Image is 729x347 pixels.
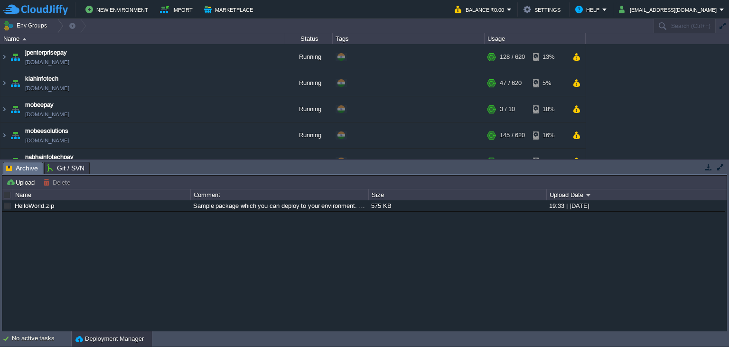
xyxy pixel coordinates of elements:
div: Name [13,189,190,200]
img: CloudJiffy [3,4,68,16]
button: New Environment [85,4,151,15]
img: AMDAwAAAACH5BAEAAAAALAAAAAABAAEAAAICRAEAOw== [9,149,22,174]
img: AMDAwAAAACH5BAEAAAAALAAAAAABAAEAAAICRAEAOw== [0,70,8,96]
a: jpenterprisepay [25,48,67,57]
div: Running [285,149,333,174]
iframe: chat widget [689,309,720,338]
a: [DOMAIN_NAME] [25,110,69,119]
img: AMDAwAAAACH5BAEAAAAALAAAAAABAAEAAAICRAEAOw== [0,44,8,70]
div: 47 / 620 [500,70,522,96]
div: Size [369,189,546,200]
div: 3 / 10 [500,96,515,122]
div: Running [285,122,333,148]
div: Tags [333,33,484,44]
button: Help [575,4,602,15]
button: Upload [6,178,37,187]
img: AMDAwAAAACH5BAEAAAAALAAAAAABAAEAAAICRAEAOw== [9,96,22,122]
div: Upload Date [547,189,725,200]
img: AMDAwAAAACH5BAEAAAAALAAAAAABAAEAAAICRAEAOw== [0,122,8,148]
a: kiahinfotech [25,74,58,84]
div: 136 / 620 [500,149,525,174]
img: AMDAwAAAACH5BAEAAAAALAAAAAABAAEAAAICRAEAOw== [0,149,8,174]
button: Import [160,4,196,15]
a: mobeesolutions [25,126,68,136]
a: nabhainfotechpay [25,152,74,162]
div: 145 / 620 [500,122,525,148]
div: Usage [485,33,585,44]
div: 18% [533,96,564,122]
div: 14% [533,149,564,174]
button: Balance ₹0.00 [455,4,507,15]
span: Git / SVN [47,162,84,174]
img: AMDAwAAAACH5BAEAAAAALAAAAAABAAEAAAICRAEAOw== [9,70,22,96]
button: Settings [523,4,563,15]
div: Running [285,70,333,96]
img: AMDAwAAAACH5BAEAAAAALAAAAAABAAEAAAICRAEAOw== [0,96,8,122]
div: Sample package which you can deploy to your environment. Feel free to delete and upload a package... [191,200,368,211]
a: [DOMAIN_NAME] [25,136,69,145]
a: HelloWorld.zip [15,202,54,209]
div: Running [285,96,333,122]
button: Delete [43,178,73,187]
div: 19:33 | [DATE] [547,200,724,211]
button: Deployment Manager [75,334,144,344]
div: 575 KB [369,200,546,211]
a: mobeepay [25,100,54,110]
div: Status [286,33,332,44]
div: Comment [191,189,368,200]
button: [EMAIL_ADDRESS][DOMAIN_NAME] [619,4,720,15]
div: Running [285,44,333,70]
div: 128 / 620 [500,44,525,70]
img: AMDAwAAAACH5BAEAAAAALAAAAAABAAEAAAICRAEAOw== [22,38,27,40]
img: AMDAwAAAACH5BAEAAAAALAAAAAABAAEAAAICRAEAOw== [9,122,22,148]
div: 5% [533,70,564,96]
a: [DOMAIN_NAME] [25,57,69,67]
div: No active tasks [12,331,71,347]
div: 13% [533,44,564,70]
img: AMDAwAAAACH5BAEAAAAALAAAAAABAAEAAAICRAEAOw== [9,44,22,70]
a: [DOMAIN_NAME] [25,84,69,93]
div: Name [1,33,285,44]
button: Env Groups [3,19,50,32]
span: Archive [6,162,38,174]
div: 16% [533,122,564,148]
button: Marketplace [204,4,256,15]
